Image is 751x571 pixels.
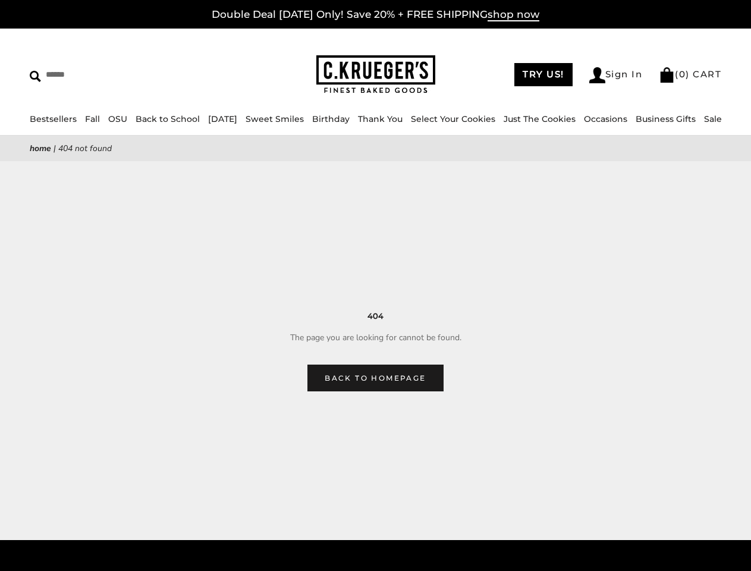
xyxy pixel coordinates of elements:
a: Sale [704,114,722,124]
a: [DATE] [208,114,237,124]
nav: breadcrumbs [30,142,721,155]
a: Fall [85,114,100,124]
a: (0) CART [659,68,721,80]
span: | [54,143,56,154]
span: 0 [679,68,686,80]
a: Birthday [312,114,350,124]
a: OSU [108,114,127,124]
a: Bestsellers [30,114,77,124]
h3: 404 [48,310,703,322]
a: Sign In [589,67,643,83]
span: 404 Not Found [58,143,112,154]
a: Back to School [136,114,200,124]
p: The page you are looking for cannot be found. [48,331,703,344]
a: Business Gifts [636,114,696,124]
a: Home [30,143,51,154]
a: Select Your Cookies [411,114,495,124]
img: Bag [659,67,675,83]
img: C.KRUEGER'S [316,55,435,94]
span: shop now [488,8,539,21]
a: Double Deal [DATE] Only! Save 20% + FREE SHIPPINGshop now [212,8,539,21]
img: Search [30,71,41,82]
a: Just The Cookies [504,114,576,124]
input: Search [30,65,188,84]
a: Back to homepage [307,365,443,391]
a: TRY US! [514,63,573,86]
a: Sweet Smiles [246,114,304,124]
a: Thank You [358,114,403,124]
img: Account [589,67,605,83]
a: Occasions [584,114,627,124]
